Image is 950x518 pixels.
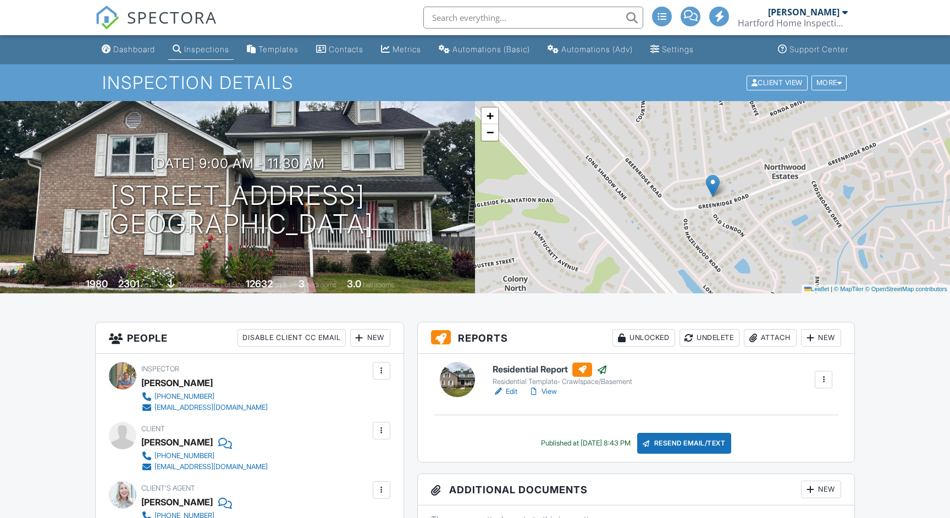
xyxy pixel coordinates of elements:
div: [EMAIL_ADDRESS][DOMAIN_NAME] [154,403,268,412]
div: Metrics [393,44,421,54]
input: Search everything... [423,7,643,29]
span: − [487,125,494,139]
div: Attach [744,329,797,347]
h3: Reports [418,322,854,354]
a: Dashboard [97,40,159,60]
h3: Additional Documents [418,474,854,505]
a: [EMAIL_ADDRESS][DOMAIN_NAME] [141,461,268,472]
div: Disable Client CC Email [237,329,346,347]
div: New [350,329,390,347]
span: Lot Size [221,281,244,289]
img: The Best Home Inspection Software - Spectora [95,5,119,30]
span: crawlspace [176,281,211,289]
div: [PERSON_NAME] [768,7,839,18]
div: [EMAIL_ADDRESS][DOMAIN_NAME] [154,463,268,471]
div: Automations (Adv) [561,44,633,54]
h1: Inspection Details [102,73,848,92]
div: [PHONE_NUMBER] [154,392,214,401]
div: 3.0 [347,278,361,289]
h1: [STREET_ADDRESS] [GEOGRAPHIC_DATA] [101,181,374,239]
span: | [831,286,832,292]
span: Client's Agent [141,484,195,492]
span: sq. ft. [141,281,157,289]
a: [EMAIL_ADDRESS][DOMAIN_NAME] [141,402,268,413]
div: Inspections [184,44,229,54]
div: 3 [299,278,305,289]
a: [PHONE_NUMBER] [141,450,268,461]
div: More [811,75,847,90]
div: Hartford Home Inspections [738,18,848,29]
a: Client View [745,78,810,86]
a: © OpenStreetMap contributors [865,286,947,292]
h6: Residential Report [493,363,632,377]
a: Zoom in [482,108,498,124]
div: New [801,329,841,347]
a: © MapTiler [834,286,864,292]
a: Inspections [168,40,234,60]
a: Contacts [312,40,368,60]
div: [PERSON_NAME] [141,375,213,391]
a: Settings [646,40,698,60]
div: Undelete [680,329,739,347]
div: Automations (Basic) [452,44,530,54]
a: Support Center [774,40,853,60]
a: Zoom out [482,124,498,141]
div: Client View [747,75,808,90]
a: [PERSON_NAME] [141,494,213,510]
span: Built [72,281,84,289]
span: sq.ft. [274,281,288,289]
h3: [DATE] 9:00 am - 11:30 am [151,156,325,171]
div: Unlocked [612,329,675,347]
span: Inspector [141,365,179,373]
h3: People [96,322,404,354]
div: Support Center [789,44,848,54]
a: Edit [493,386,517,397]
div: 2301 [118,278,140,289]
span: Client [141,425,165,433]
div: Templates [258,44,299,54]
div: Resend Email/Text [637,433,732,454]
a: Metrics [377,40,426,60]
a: Templates [242,40,303,60]
div: New [801,481,841,498]
a: SPECTORA [95,15,217,38]
a: View [528,386,557,397]
div: [PERSON_NAME] [141,434,213,450]
a: Leaflet [804,286,829,292]
div: [PHONE_NUMBER] [154,452,214,460]
span: + [487,109,494,122]
a: [PHONE_NUMBER] [141,391,268,402]
img: Marker [706,175,720,197]
div: 1980 [86,278,108,289]
div: Settings [662,44,694,54]
span: bathrooms [363,281,394,289]
a: Automations (Advanced) [543,40,637,60]
span: SPECTORA [127,5,217,29]
div: Published at [DATE] 8:43 PM [541,439,631,448]
div: Dashboard [113,44,155,54]
a: Automations (Basic) [434,40,534,60]
div: Residential Template- Crawlspace/Basement [493,377,632,386]
div: 12632 [246,278,273,289]
span: bedrooms [306,281,336,289]
div: Contacts [329,44,363,54]
a: Residential Report Residential Template- Crawlspace/Basement [493,363,632,387]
